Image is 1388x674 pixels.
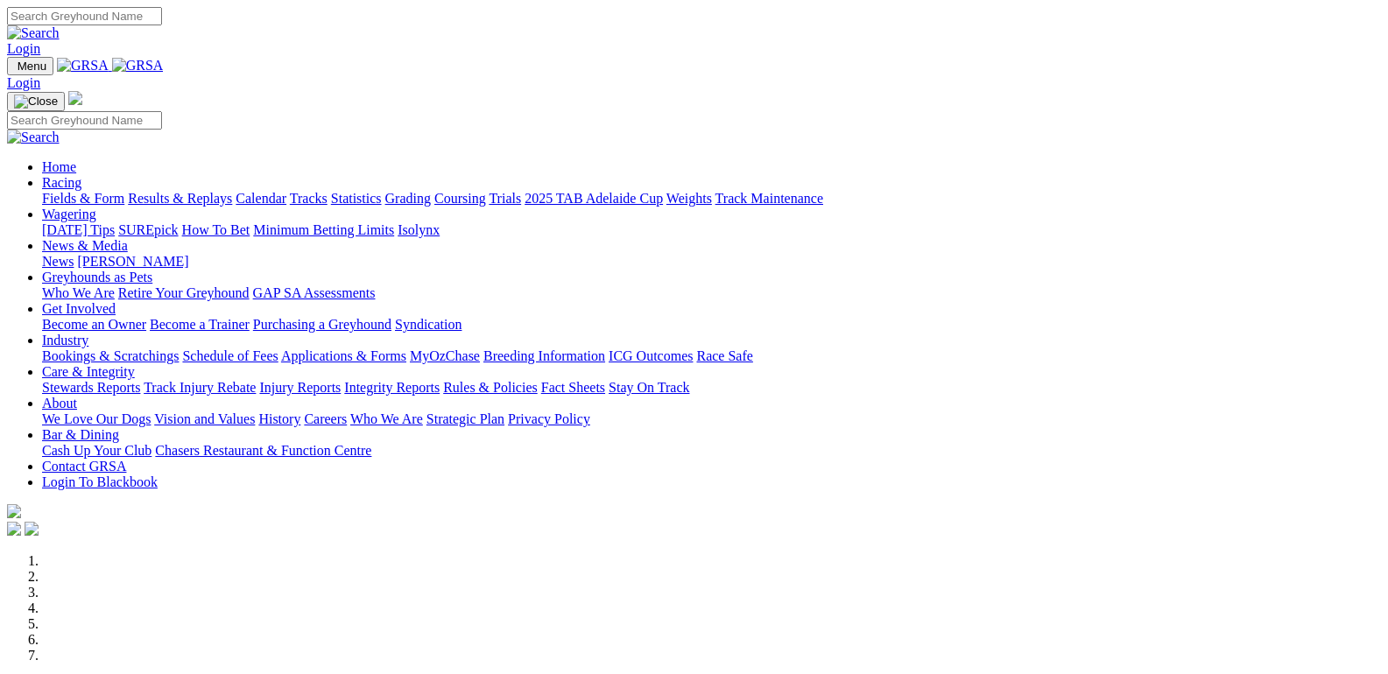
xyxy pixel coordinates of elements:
[7,7,162,25] input: Search
[609,348,693,363] a: ICG Outcomes
[7,75,40,90] a: Login
[7,92,65,111] button: Toggle navigation
[253,317,391,332] a: Purchasing a Greyhound
[385,191,431,206] a: Grading
[7,111,162,130] input: Search
[489,191,521,206] a: Trials
[42,411,151,426] a: We Love Our Dogs
[144,380,256,395] a: Track Injury Rebate
[7,57,53,75] button: Toggle navigation
[42,222,1381,238] div: Wagering
[7,504,21,518] img: logo-grsa-white.png
[42,474,158,489] a: Login To Blackbook
[42,317,146,332] a: Become an Owner
[525,191,663,206] a: 2025 TAB Adelaide Cup
[609,380,689,395] a: Stay On Track
[281,348,406,363] a: Applications & Forms
[7,522,21,536] img: facebook.svg
[258,411,300,426] a: History
[42,270,152,284] a: Greyhounds as Pets
[42,159,76,174] a: Home
[483,348,605,363] a: Breeding Information
[259,380,341,395] a: Injury Reports
[410,348,480,363] a: MyOzChase
[57,58,109,74] img: GRSA
[541,380,605,395] a: Fact Sheets
[715,191,823,206] a: Track Maintenance
[290,191,328,206] a: Tracks
[42,207,96,221] a: Wagering
[42,348,179,363] a: Bookings & Scratchings
[154,411,255,426] a: Vision and Values
[42,459,126,474] a: Contact GRSA
[42,364,135,379] a: Care & Integrity
[42,301,116,316] a: Get Involved
[42,238,128,253] a: News & Media
[42,222,115,237] a: [DATE] Tips
[182,222,250,237] a: How To Bet
[42,333,88,348] a: Industry
[42,396,77,411] a: About
[128,191,232,206] a: Results & Replays
[42,380,140,395] a: Stewards Reports
[25,522,39,536] img: twitter.svg
[42,175,81,190] a: Racing
[42,191,1381,207] div: Racing
[398,222,440,237] a: Isolynx
[253,285,376,300] a: GAP SA Assessments
[42,380,1381,396] div: Care & Integrity
[434,191,486,206] a: Coursing
[426,411,504,426] a: Strategic Plan
[18,60,46,73] span: Menu
[253,222,394,237] a: Minimum Betting Limits
[150,317,250,332] a: Become a Trainer
[42,254,1381,270] div: News & Media
[42,443,151,458] a: Cash Up Your Club
[42,191,124,206] a: Fields & Form
[182,348,278,363] a: Schedule of Fees
[7,130,60,145] img: Search
[42,285,1381,301] div: Greyhounds as Pets
[344,380,440,395] a: Integrity Reports
[395,317,461,332] a: Syndication
[236,191,286,206] a: Calendar
[42,254,74,269] a: News
[666,191,712,206] a: Weights
[14,95,58,109] img: Close
[112,58,164,74] img: GRSA
[155,443,371,458] a: Chasers Restaurant & Function Centre
[42,285,115,300] a: Who We Are
[7,41,40,56] a: Login
[331,191,382,206] a: Statistics
[350,411,423,426] a: Who We Are
[7,25,60,41] img: Search
[42,317,1381,333] div: Get Involved
[118,222,178,237] a: SUREpick
[42,427,119,442] a: Bar & Dining
[77,254,188,269] a: [PERSON_NAME]
[42,443,1381,459] div: Bar & Dining
[508,411,590,426] a: Privacy Policy
[68,91,82,105] img: logo-grsa-white.png
[42,348,1381,364] div: Industry
[304,411,347,426] a: Careers
[443,380,538,395] a: Rules & Policies
[696,348,752,363] a: Race Safe
[118,285,250,300] a: Retire Your Greyhound
[42,411,1381,427] div: About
